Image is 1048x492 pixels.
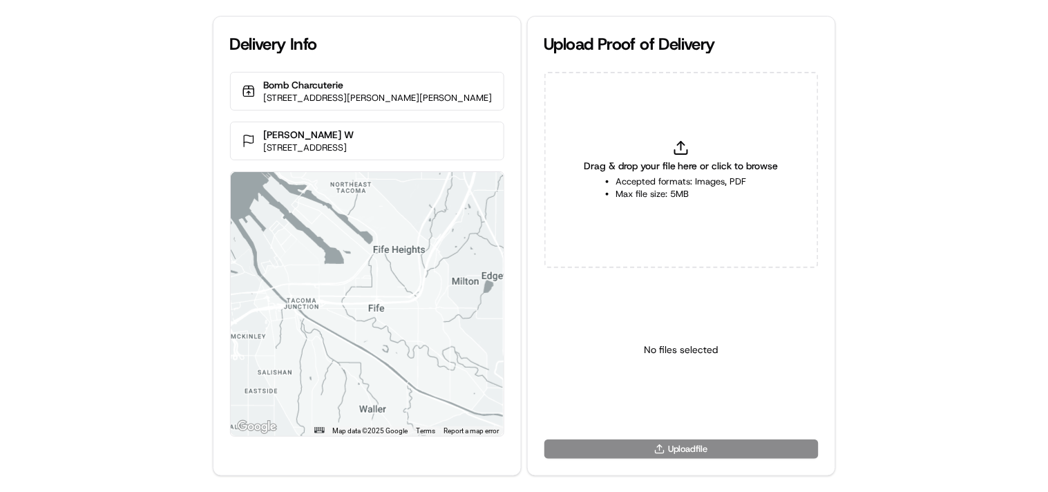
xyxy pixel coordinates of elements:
[544,33,819,55] div: Upload Proof of Delivery
[645,343,718,357] p: No files selected
[314,427,324,433] button: Keyboard shortcuts
[444,427,499,435] a: Report a map error
[234,418,280,436] img: Google
[264,92,493,104] p: [STREET_ADDRESS][PERSON_NAME][PERSON_NAME]
[616,188,747,200] li: Max file size: 5MB
[264,142,354,154] p: [STREET_ADDRESS]
[264,128,354,142] p: [PERSON_NAME] W
[333,427,408,435] span: Map data ©2025 Google
[230,33,504,55] div: Delivery Info
[264,78,493,92] p: Bomb Charcuterie
[616,176,747,188] li: Accepted formats: Images, PDF
[417,427,436,435] a: Terms
[234,418,280,436] a: Open this area in Google Maps (opens a new window)
[584,159,779,173] span: Drag & drop your file here or click to browse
